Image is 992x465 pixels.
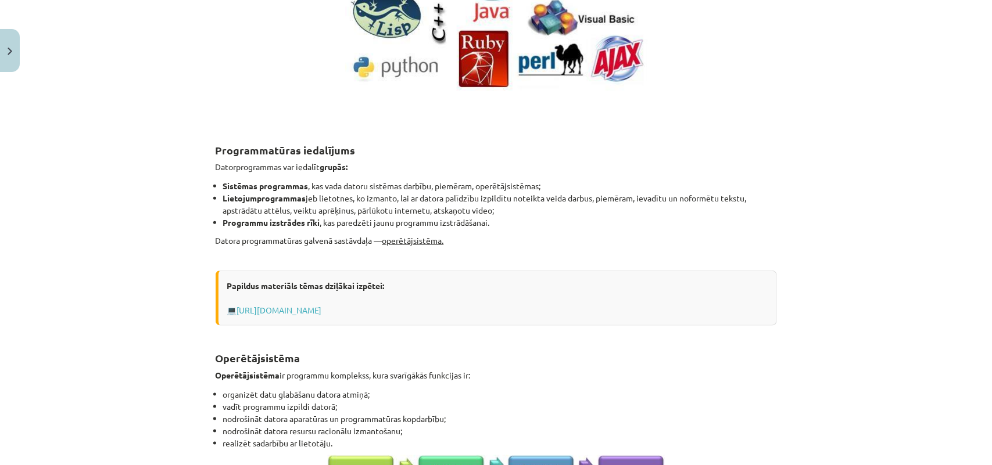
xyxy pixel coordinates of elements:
[223,388,777,401] li: organizēt datu glabāšanu datora atmiņā;
[216,271,777,326] div: 💻
[382,235,444,246] u: operētājsistēma.
[223,180,777,192] li: , kas vada datoru sistēmas darbību, piemēram, operētājsistēmas;
[216,351,300,365] strong: Operētājsistēma
[223,193,306,203] strong: Lietojumprogrammas
[223,217,777,229] li: , kas paredzēti jaunu programmu izstrādāšanai.
[320,161,348,172] strong: grupās:
[216,143,356,157] strong: Programmatūras iedalījums
[216,161,777,173] p: Datorprogrammas var iedalīt
[223,425,777,437] li: nodrošināt datora resursu racionālu izmantošanu;
[223,217,320,228] strong: Programmu izstrādes rīki
[223,181,309,191] strong: Sistēmas programmas
[223,401,777,413] li: vadīt programmu izpildi datorā;
[216,370,280,380] strong: Operētājsistēma
[237,305,322,315] a: [URL][DOMAIN_NAME]
[8,48,12,55] img: icon-close-lesson-0947bae3869378f0d4975bcd49f059093ad1ed9edebbc8119c70593378902aed.svg
[216,369,777,381] p: ir programmu komplekss, kura svarīgākās funkcijas ir:
[227,280,385,291] strong: Papildus materiāls tēmas dziļākai izpētei:
[223,413,777,425] li: nodrošināt datora aparatūras un programmatūras kopdarbību;
[216,235,777,259] p: Datora programmatūras galvenā sastāvdaļa —
[223,192,777,217] li: jeb lietotnes, ko izmanto, lai ar datora palīdzību izpildītu noteikta veida darbus, piemēram, iev...
[223,437,777,449] li: realizēt sadarbību ar lietotāju.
